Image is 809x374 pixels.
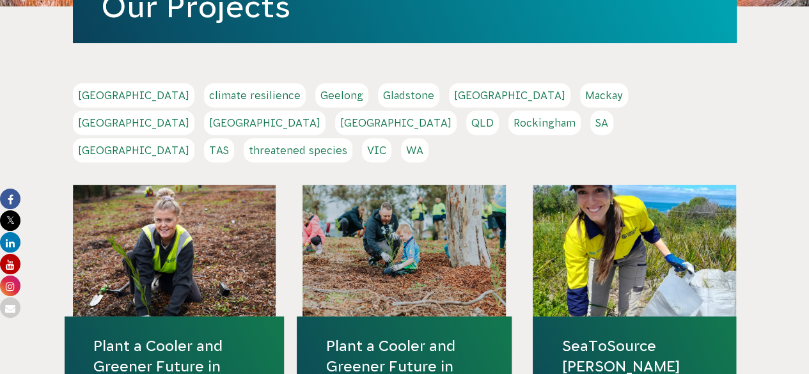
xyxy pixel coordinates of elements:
[73,138,194,162] a: [GEOGRAPHIC_DATA]
[315,83,368,107] a: Geelong
[73,83,194,107] a: [GEOGRAPHIC_DATA]
[335,111,457,135] a: [GEOGRAPHIC_DATA]
[508,111,581,135] a: Rockingham
[466,111,499,135] a: QLD
[204,138,234,162] a: TAS
[449,83,570,107] a: [GEOGRAPHIC_DATA]
[401,138,428,162] a: WA
[580,83,628,107] a: Mackay
[590,111,613,135] a: SA
[244,138,352,162] a: threatened species
[378,83,439,107] a: Gladstone
[204,111,326,135] a: [GEOGRAPHIC_DATA]
[73,111,194,135] a: [GEOGRAPHIC_DATA]
[204,83,306,107] a: climate resilience
[362,138,391,162] a: VIC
